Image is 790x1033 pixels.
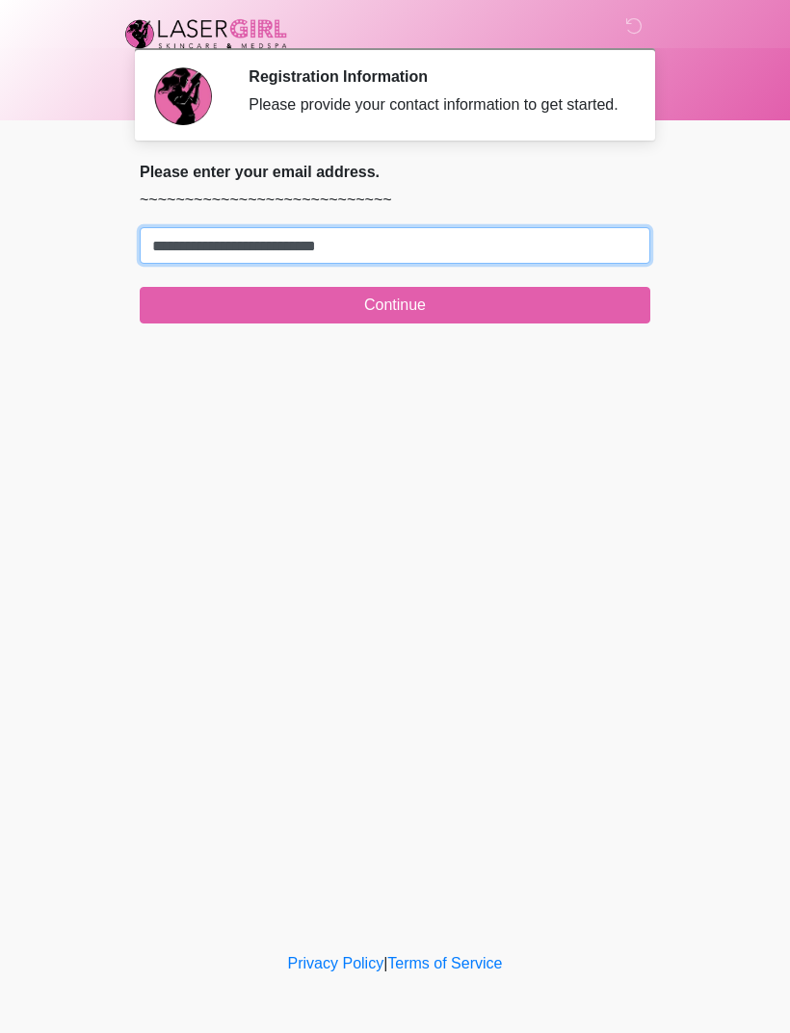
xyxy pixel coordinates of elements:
button: Continue [140,287,650,323]
p: ~~~~~~~~~~~~~~~~~~~~~~~~~~~~ [140,189,650,212]
img: Laser Girl Med Spa LLC Logo [120,14,292,53]
h2: Please enter your email address. [140,163,650,181]
a: Privacy Policy [288,955,384,971]
h2: Registration Information [249,67,621,86]
img: Agent Avatar [154,67,212,125]
a: Terms of Service [387,955,502,971]
div: Please provide your contact information to get started. [249,93,621,116]
a: | [383,955,387,971]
